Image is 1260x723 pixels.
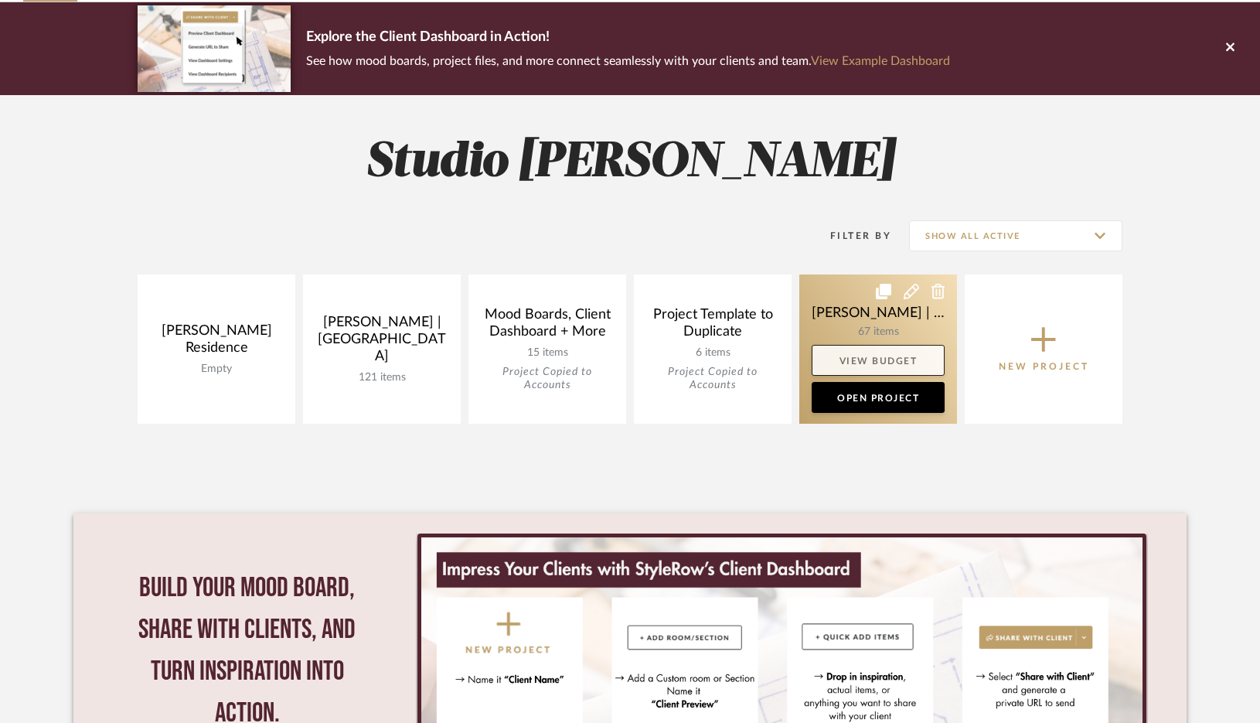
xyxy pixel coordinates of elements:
[811,55,950,67] a: View Example Dashboard
[73,134,1187,192] h2: Studio [PERSON_NAME]
[150,363,283,376] div: Empty
[999,359,1089,374] p: New Project
[646,306,779,346] div: Project Template to Duplicate
[306,26,950,50] p: Explore the Client Dashboard in Action!
[306,50,950,72] p: See how mood boards, project files, and more connect seamlessly with your clients and team.
[150,322,283,363] div: [PERSON_NAME] Residence
[315,371,448,384] div: 121 items
[481,346,614,360] div: 15 items
[481,366,614,392] div: Project Copied to Accounts
[315,314,448,371] div: [PERSON_NAME] | [GEOGRAPHIC_DATA]
[810,228,891,244] div: Filter By
[481,306,614,346] div: Mood Boards, Client Dashboard + More
[138,5,291,91] img: d5d033c5-7b12-40c2-a960-1ecee1989c38.png
[965,275,1122,424] button: New Project
[646,346,779,360] div: 6 items
[646,366,779,392] div: Project Copied to Accounts
[812,345,945,376] a: View Budget
[812,382,945,413] a: Open Project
